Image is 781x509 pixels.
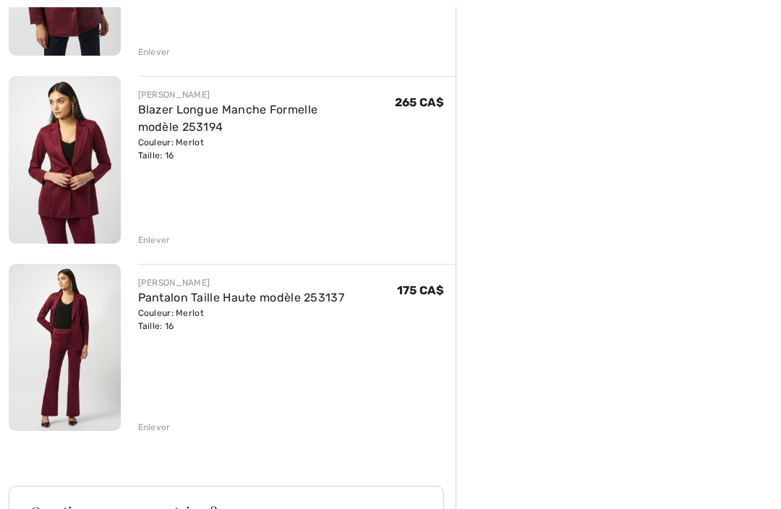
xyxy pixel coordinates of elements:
div: Enlever [138,421,171,434]
a: Pantalon Taille Haute modèle 253137 [138,291,345,304]
span: 175 CA$ [397,283,444,297]
a: Blazer Longue Manche Formelle modèle 253194 [138,103,318,134]
img: Pantalon Taille Haute modèle 253137 [9,264,121,431]
div: [PERSON_NAME] [138,276,345,289]
div: Enlever [138,46,171,59]
div: Couleur: Merlot Taille: 16 [138,136,395,162]
img: Blazer Longue Manche Formelle modèle 253194 [9,76,121,243]
div: Couleur: Merlot Taille: 16 [138,307,345,333]
div: [PERSON_NAME] [138,88,395,101]
span: 265 CA$ [395,95,444,109]
div: Enlever [138,234,171,247]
